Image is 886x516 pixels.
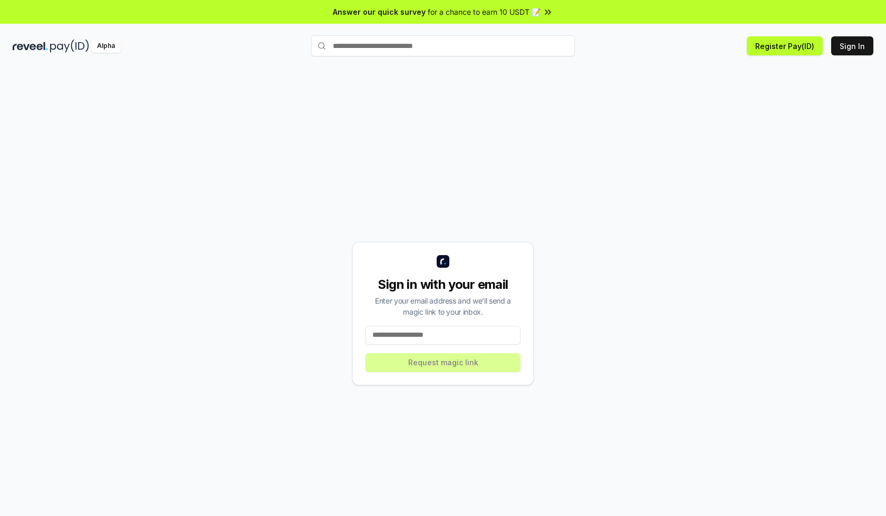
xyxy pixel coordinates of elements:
span: Answer our quick survey [333,6,426,17]
img: logo_small [437,255,449,268]
button: Sign In [831,36,873,55]
span: for a chance to earn 10 USDT 📝 [428,6,541,17]
div: Enter your email address and we’ll send a magic link to your inbox. [365,295,521,317]
div: Alpha [91,40,121,53]
div: Sign in with your email [365,276,521,293]
img: pay_id [50,40,89,53]
button: Register Pay(ID) [747,36,823,55]
img: reveel_dark [13,40,48,53]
